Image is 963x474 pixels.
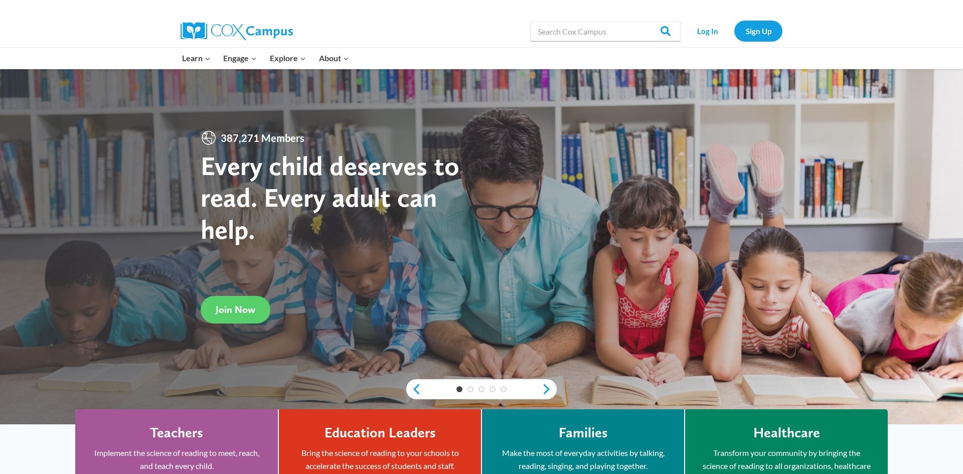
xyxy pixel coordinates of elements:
[216,303,255,315] span: Join Now
[90,446,263,472] p: Implement the science of reading to meet, reach, and teach every child.
[501,386,507,392] a: 5
[176,48,355,69] nav: Primary Navigation
[406,383,421,395] a: previous
[490,386,496,392] a: 4
[467,386,473,392] a: 2
[734,21,782,41] a: Sign Up
[150,424,203,441] h4: Teachers
[686,21,782,41] nav: Secondary Navigation
[478,386,485,392] a: 3
[201,149,459,245] strong: Every child deserves to read. Every adult can help.
[223,52,257,65] span: Engage
[406,379,557,399] div: content slider buttons
[319,52,349,65] span: About
[182,52,211,65] span: Learn
[456,386,462,392] a: 1
[270,52,306,65] span: Explore
[201,296,270,324] a: Join Now
[217,130,308,146] span: 387,271 Members
[559,424,608,441] h4: Families
[497,446,669,472] p: Make the most of everyday activities by talking, reading, singing, and playing together.
[325,424,436,441] h4: Education Leaders
[753,424,820,441] h4: Healthcare
[181,22,293,40] img: Cox Campus
[530,21,681,41] input: Search Cox Campus
[686,21,729,41] a: Log In
[294,446,466,472] p: Bring the science of reading to your schools to accelerate the success of students and staff.
[542,383,557,395] a: next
